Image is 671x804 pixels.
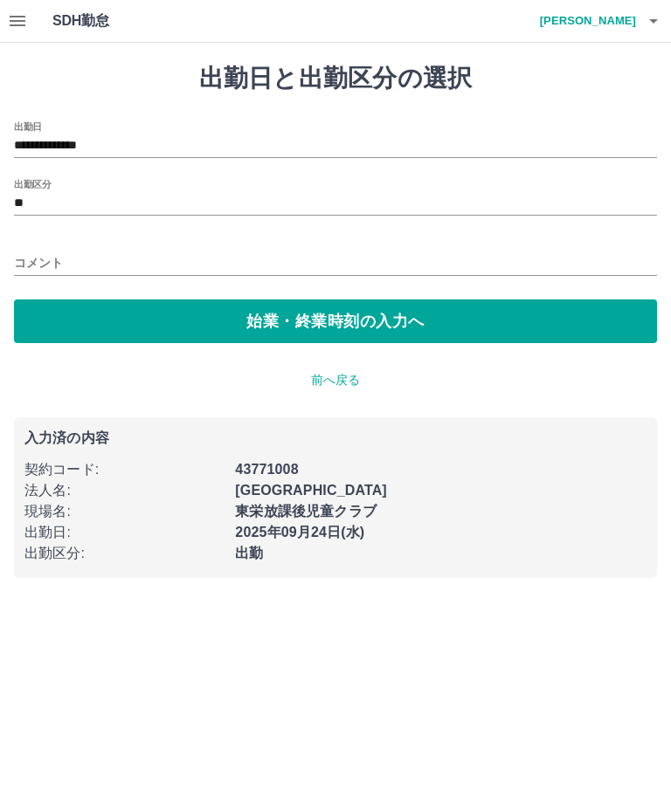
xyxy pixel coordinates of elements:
[24,543,225,564] p: 出勤区分 :
[14,120,42,133] label: 出勤日
[24,480,225,501] p: 法人名 :
[235,483,387,498] b: [GEOGRAPHIC_DATA]
[14,299,657,343] button: 始業・終業時刻の入力へ
[235,525,364,539] b: 2025年09月24日(水)
[235,546,263,560] b: 出勤
[14,64,657,93] h1: 出勤日と出勤区分の選択
[24,459,225,480] p: 契約コード :
[24,501,225,522] p: 現場名 :
[24,522,225,543] p: 出勤日 :
[235,462,298,477] b: 43771008
[14,177,51,190] label: 出勤区分
[14,371,657,389] p: 前へ戻る
[24,431,647,445] p: 入力済の内容
[235,504,377,519] b: 東栄放課後児童クラブ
